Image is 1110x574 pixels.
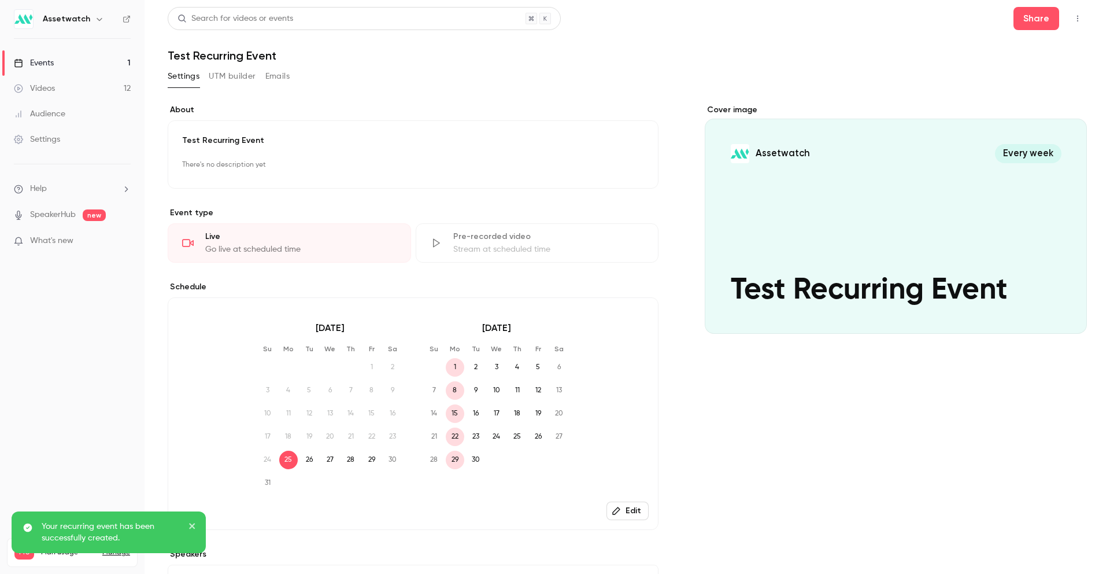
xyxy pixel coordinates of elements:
[487,381,506,400] span: 10
[342,404,360,423] span: 14
[279,451,298,469] span: 25
[300,404,319,423] span: 12
[342,381,360,400] span: 7
[467,451,485,469] span: 30
[258,404,277,423] span: 10
[383,428,402,446] span: 23
[446,358,464,377] span: 1
[550,358,568,377] span: 6
[321,451,339,469] span: 27
[529,404,547,423] span: 19
[425,321,568,335] p: [DATE]
[550,381,568,400] span: 13
[383,404,402,423] span: 16
[279,344,298,354] p: Mo
[168,207,658,219] p: Event type
[446,344,464,354] p: Mo
[362,381,381,400] span: 8
[362,451,381,469] span: 29
[258,474,277,492] span: 31
[467,381,485,400] span: 9
[705,104,1087,116] label: Cover image
[529,381,547,400] span: 12
[529,344,547,354] p: Fr
[425,451,443,469] span: 28
[168,549,658,560] label: Speakers
[321,428,339,446] span: 20
[83,209,106,221] span: new
[168,281,658,293] p: Schedule
[550,428,568,446] span: 27
[14,83,55,94] div: Videos
[300,451,319,469] span: 26
[508,381,527,400] span: 11
[362,404,381,423] span: 15
[606,502,649,520] button: Edit
[321,344,339,354] p: We
[30,235,73,247] span: What's new
[487,404,506,423] span: 17
[188,521,197,535] button: close
[300,428,319,446] span: 19
[321,381,339,400] span: 6
[205,231,397,242] div: Live
[14,108,65,120] div: Audience
[30,183,47,195] span: Help
[446,381,464,400] span: 8
[177,13,293,25] div: Search for videos or events
[182,156,644,174] p: There's no description yet
[258,428,277,446] span: 17
[42,521,180,544] p: Your recurring event has been successfully created.
[446,428,464,446] span: 22
[383,358,402,377] span: 2
[258,321,402,335] p: [DATE]
[168,104,658,116] label: About
[362,428,381,446] span: 22
[487,358,506,377] span: 3
[209,67,256,86] button: UTM builder
[529,428,547,446] span: 26
[467,344,485,354] p: Tu
[258,451,277,469] span: 24
[117,236,131,246] iframe: Noticeable Trigger
[446,404,464,423] span: 15
[279,428,298,446] span: 18
[453,244,645,255] div: Stream at scheduled time
[467,404,485,423] span: 16
[550,344,568,354] p: Sa
[342,451,360,469] span: 28
[279,381,298,400] span: 4
[425,428,443,446] span: 21
[416,223,659,263] div: Pre-recorded videoStream at scheduled time
[342,428,360,446] span: 21
[529,358,547,377] span: 5
[508,428,527,446] span: 25
[508,344,527,354] p: Th
[425,404,443,423] span: 14
[279,404,298,423] span: 11
[383,451,402,469] span: 30
[487,344,506,354] p: We
[362,358,381,377] span: 1
[168,49,1087,62] h1: Test Recurring Event
[446,451,464,469] span: 29
[258,344,277,354] p: Su
[383,344,402,354] p: Sa
[383,381,402,400] span: 9
[362,344,381,354] p: Fr
[550,404,568,423] span: 20
[508,358,527,377] span: 4
[342,344,360,354] p: Th
[14,183,131,195] li: help-dropdown-opener
[182,135,644,146] p: Test Recurring Event
[508,404,527,423] span: 18
[258,381,277,400] span: 3
[14,134,60,145] div: Settings
[43,13,90,25] h6: Assetwatch
[453,231,645,242] div: Pre-recorded video
[168,67,199,86] button: Settings
[705,104,1087,334] section: Cover image
[14,57,54,69] div: Events
[14,10,33,28] img: Assetwatch
[467,358,485,377] span: 2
